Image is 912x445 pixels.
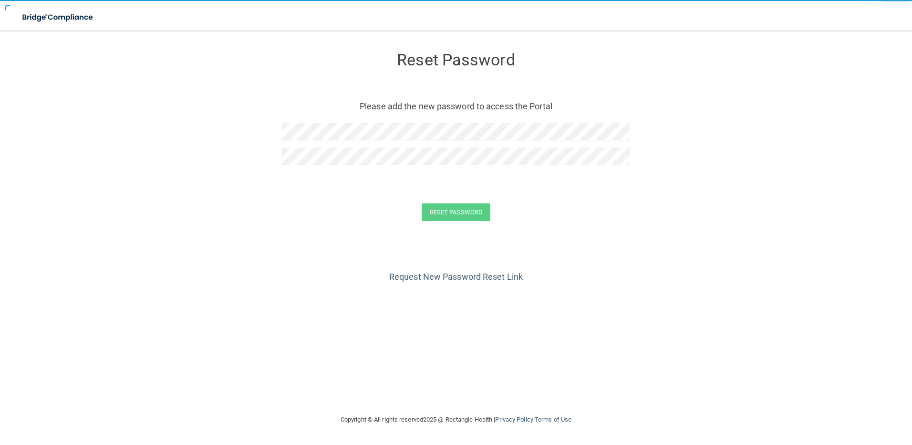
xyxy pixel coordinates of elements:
[282,51,630,69] h3: Reset Password
[389,272,523,282] a: Request New Password Reset Link
[535,416,571,423] a: Terms of Use
[495,416,533,423] a: Privacy Policy
[289,98,623,114] p: Please add the new password to access the Portal
[422,203,490,221] button: Reset Password
[14,8,102,27] img: bridge_compliance_login_screen.278c3ca4.svg
[282,404,630,435] div: Copyright © All rights reserved 2025 @ Rectangle Health | |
